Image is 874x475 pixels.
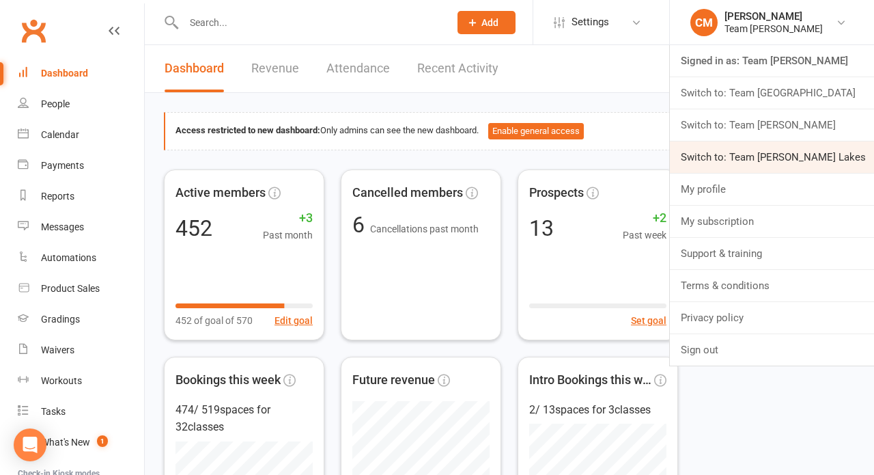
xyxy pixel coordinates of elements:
a: Automations [18,243,144,273]
div: Reports [41,191,74,202]
span: Settings [572,7,609,38]
a: Switch to: Team [GEOGRAPHIC_DATA] [670,77,874,109]
a: Switch to: Team [PERSON_NAME] Lakes [670,141,874,173]
div: Gradings [41,314,80,325]
a: Reports [18,181,144,212]
div: Workouts [41,375,82,386]
a: Dashboard [165,45,224,92]
button: Edit goal [274,313,313,328]
div: Waivers [41,344,74,355]
a: Recent Activity [417,45,498,92]
a: Workouts [18,366,144,396]
a: Signed in as: Team [PERSON_NAME] [670,45,874,77]
div: Product Sales [41,283,100,294]
div: Team [PERSON_NAME] [724,23,823,35]
div: 2 / 13 spaces for 3 classes [529,401,666,419]
span: 452 of goal of 570 [175,313,253,328]
a: Privacy policy [670,302,874,334]
a: Switch to: Team [PERSON_NAME] [670,109,874,141]
div: 452 [175,217,212,239]
a: Revenue [251,45,299,92]
div: Payments [41,160,84,171]
a: What's New1 [18,427,144,458]
div: Tasks [41,406,66,417]
a: Product Sales [18,273,144,304]
div: Messages [41,221,84,232]
a: Waivers [18,335,144,366]
a: Clubworx [16,14,51,48]
div: 13 [529,217,554,239]
span: +2 [623,208,666,228]
div: Calendar [41,129,79,140]
div: Only admins can see the new dashboard. [175,123,844,139]
div: What's New [41,437,90,448]
a: Payments [18,150,144,181]
span: Bookings this week [175,370,281,390]
span: 1 [97,435,108,447]
span: Cancellations past month [370,223,479,234]
button: Set goal [631,313,666,328]
span: Cancelled members [352,183,463,203]
div: 474 / 519 spaces for 32 classes [175,401,313,436]
span: Intro Bookings this week [529,370,651,390]
span: Past month [263,228,313,243]
a: Terms & conditions [670,270,874,301]
a: Calendar [18,120,144,150]
a: People [18,89,144,120]
span: Active members [175,183,266,203]
div: People [41,98,70,109]
a: Sign out [670,334,874,366]
a: My profile [670,174,874,205]
div: [PERSON_NAME] [724,10,823,23]
a: Messages [18,212,144,243]
input: Search... [180,13,440,32]
button: Add [457,11,516,34]
span: +3 [263,208,313,228]
div: CM [690,9,718,36]
span: Add [481,17,498,28]
a: Dashboard [18,58,144,89]
button: Enable general access [488,123,584,139]
span: Prospects [529,183,584,203]
a: Attendance [326,45,390,92]
div: Automations [41,252,96,263]
span: 6 [352,212,370,238]
strong: Access restricted to new dashboard: [175,125,320,135]
span: Future revenue [352,370,435,390]
a: My subscription [670,206,874,237]
a: Gradings [18,304,144,335]
div: Dashboard [41,68,88,79]
a: Support & training [670,238,874,269]
div: Open Intercom Messenger [14,429,46,461]
a: Tasks [18,396,144,427]
span: Past week [623,228,666,243]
